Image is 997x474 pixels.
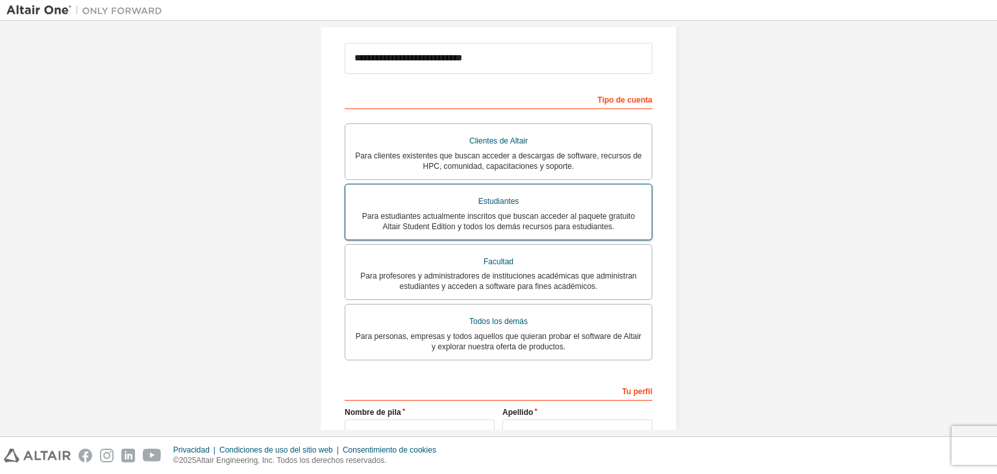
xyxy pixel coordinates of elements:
[502,408,533,417] font: Apellido
[362,212,635,231] font: Para estudiantes actualmente inscritos que buscan acceder al paquete gratuito Altair Student Edit...
[469,317,528,326] font: Todos los demás
[173,445,210,455] font: Privacidad
[219,445,333,455] font: Condiciones de uso del sitio web
[173,456,179,465] font: ©
[4,449,71,462] img: altair_logo.svg
[121,449,135,462] img: linkedin.svg
[179,456,197,465] font: 2025
[484,257,513,266] font: Facultad
[143,449,162,462] img: youtube.svg
[6,4,169,17] img: Altair Uno
[100,449,114,462] img: instagram.svg
[622,387,652,396] font: Tu perfil
[478,197,519,206] font: Estudiantes
[356,332,641,351] font: Para personas, empresas y todos aquellos que quieran probar el software de Altair y explorar nues...
[345,408,401,417] font: Nombre de pila
[196,456,386,465] font: Altair Engineering, Inc. Todos los derechos reservados.
[598,95,652,105] font: Tipo de cuenta
[343,445,436,455] font: Consentimiento de cookies
[360,271,637,291] font: Para profesores y administradores de instituciones académicas que administran estudiantes y acced...
[355,151,642,171] font: Para clientes existentes que buscan acceder a descargas de software, recursos de HPC, comunidad, ...
[79,449,92,462] img: facebook.svg
[469,136,528,145] font: Clientes de Altair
